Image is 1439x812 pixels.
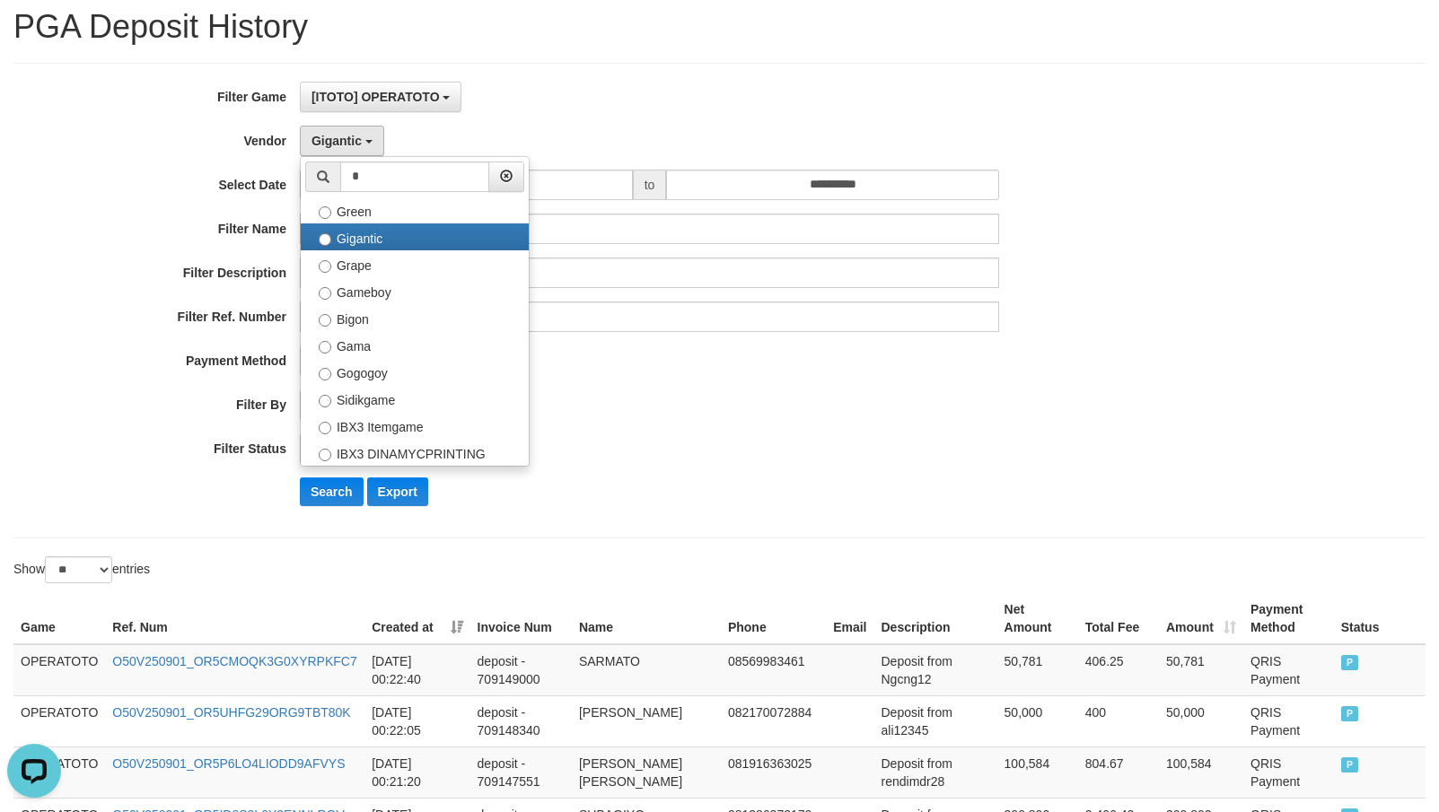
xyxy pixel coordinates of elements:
label: Gama [301,331,529,358]
th: Total Fee [1078,593,1159,644]
td: [DATE] 00:22:40 [364,644,469,696]
span: [ITOTO] OPERATOTO [311,90,440,104]
input: IBX3 Itemgame [319,422,331,434]
td: QRIS Payment [1243,695,1334,747]
td: 08569983461 [721,644,826,696]
label: Gameboy [301,277,529,304]
td: 50,000 [1159,695,1243,747]
label: Gogogoy [301,358,529,385]
td: Deposit from rendimdr28 [874,747,997,798]
input: Green [319,206,331,219]
th: Amount: activate to sort column ascending [1159,593,1243,644]
input: Gigantic [319,233,331,246]
span: PAID [1341,655,1359,670]
td: 50,781 [1159,644,1243,696]
td: QRIS Payment [1243,644,1334,696]
td: 406.25 [1078,644,1159,696]
th: Phone [721,593,826,644]
label: Show entries [13,556,150,583]
label: IBX3 Itemgame [301,412,529,439]
label: Gigantic [301,223,529,250]
th: Payment Method [1243,593,1334,644]
button: Gigantic [300,126,384,156]
td: SARMATO [572,644,721,696]
td: [PERSON_NAME] [572,695,721,747]
button: Export [367,477,428,506]
th: Ref. Num [105,593,364,644]
th: Game [13,593,105,644]
td: 100,584 [1159,747,1243,798]
td: 100,584 [997,747,1078,798]
th: Status [1334,593,1426,644]
th: Description [874,593,997,644]
td: deposit - 709148340 [470,695,572,747]
td: [DATE] 00:21:20 [364,747,469,798]
th: Name [572,593,721,644]
a: O50V250901_OR5P6LO4LIODD9AFVYS [112,756,345,771]
td: [PERSON_NAME] [PERSON_NAME] [572,747,721,798]
span: PAID [1341,757,1359,773]
button: Search [300,477,364,506]
select: Showentries [45,556,112,583]
span: PAID [1341,706,1359,721]
td: 081916363025 [721,747,826,798]
td: Deposit from ali12345 [874,695,997,747]
td: [DATE] 00:22:05 [364,695,469,747]
td: 50,781 [997,644,1078,696]
td: OPERATOTO [13,644,105,696]
td: 50,000 [997,695,1078,747]
input: IBX3 DINAMYCPRINTING [319,449,331,461]
label: Bigon [301,304,529,331]
td: 400 [1078,695,1159,747]
input: Sidikgame [319,395,331,407]
td: deposit - 709149000 [470,644,572,696]
input: Grape [319,260,331,273]
label: Sidikgame [301,385,529,412]
span: Gigantic [311,134,362,148]
label: Grape [301,250,529,277]
th: Email [826,593,873,644]
td: deposit - 709147551 [470,747,572,798]
input: Bigon [319,314,331,327]
td: QRIS Payment [1243,747,1334,798]
td: 804.67 [1078,747,1159,798]
label: IBX3 DINAMYCPRINTING [301,439,529,466]
td: Deposit from Ngcng12 [874,644,997,696]
button: Open LiveChat chat widget [7,7,61,61]
td: 082170072884 [721,695,826,747]
a: O50V250901_OR5UHFG29ORG9TBT80K [112,705,350,720]
span: to [633,170,667,200]
label: Green [301,196,529,223]
h1: PGA Deposit History [13,9,1426,45]
a: O50V250901_OR5CMOQK3G0XYRPKFC7 [112,654,356,668]
input: Gama [319,341,331,354]
td: OPERATOTO [13,695,105,747]
button: [ITOTO] OPERATOTO [300,82,462,112]
input: Gameboy [319,287,331,300]
input: Gogogoy [319,368,331,380]
th: Invoice Num [470,593,572,644]
th: Created at: activate to sort column ascending [364,593,469,644]
th: Net Amount [997,593,1078,644]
